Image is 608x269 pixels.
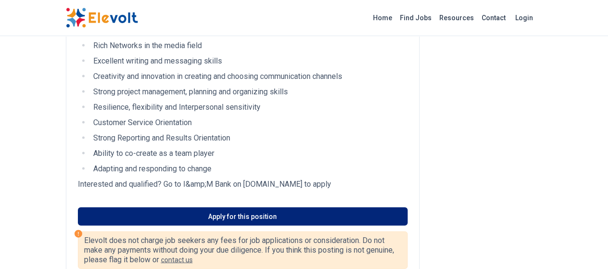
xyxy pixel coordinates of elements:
a: Contact [478,10,509,26]
li: Strong project management, planning and organizing skills [90,86,408,98]
a: contact us [161,256,193,264]
a: Login [509,8,539,27]
iframe: Chat Widget [560,223,608,269]
a: Home [369,10,396,26]
p: Elevolt does not charge job seekers any fees for job applications or consideration. Do not make a... [84,236,401,265]
a: Find Jobs [396,10,435,26]
li: Adapting and responding to change [90,163,408,175]
li: Strong Reporting and Results Orientation [90,132,408,144]
li: Creativity and innovation in creating and choosing communication channels [90,71,408,82]
li: Rich Networks in the media field [90,40,408,51]
li: Customer Service Orientation [90,117,408,128]
a: Apply for this position [78,207,408,226]
li: Resilience, flexibility and Interpersonal sensitivity [90,102,408,113]
li: Excellent writing and messaging skills [90,55,408,67]
p: Interested and qualified? Go to I&amp;M Bank on [DOMAIN_NAME] to apply [78,179,408,190]
img: Elevolt [66,8,138,28]
a: Resources [435,10,478,26]
li: Ability to co-create as a team player [90,148,408,159]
